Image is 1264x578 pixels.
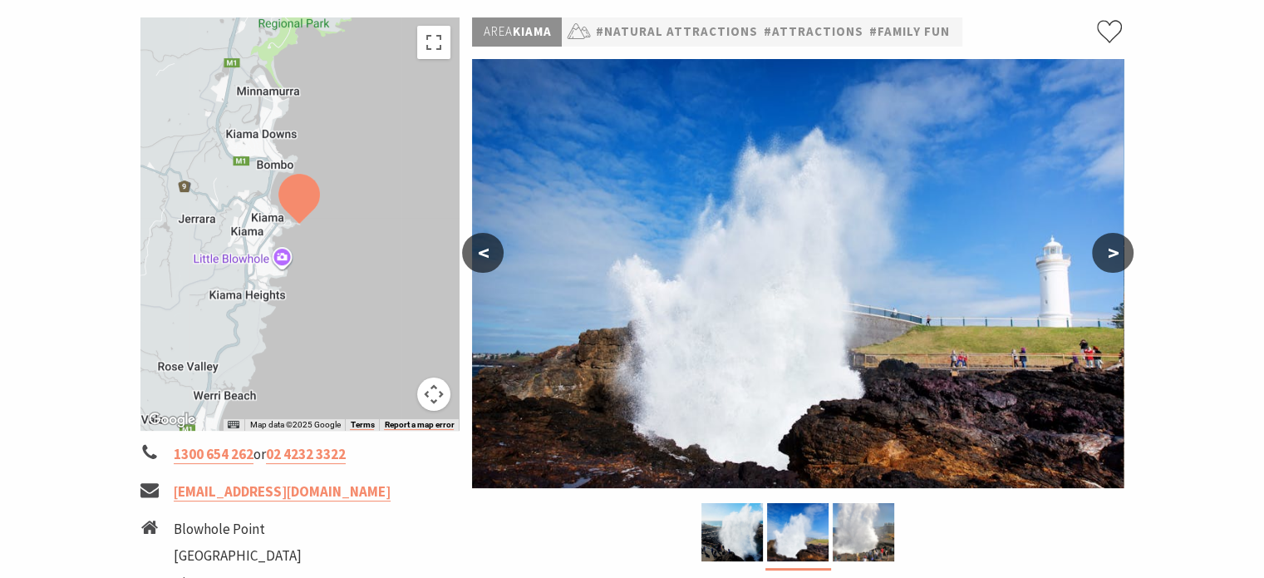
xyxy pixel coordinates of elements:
img: Google [145,409,199,431]
img: Close up of the Kiama Blowhole [701,503,763,561]
li: Blowhole Point [174,518,335,541]
a: 1300 654 262 [174,445,253,464]
a: [EMAIL_ADDRESS][DOMAIN_NAME] [174,482,391,501]
button: Map camera controls [417,378,450,411]
a: #Natural Attractions [595,22,757,42]
a: #Family Fun [868,22,949,42]
img: Kiama Blowhole [833,503,894,561]
img: Kiama Blowhole [472,59,1124,488]
a: Terms (opens in new tab) [350,420,374,430]
li: or [140,443,460,466]
span: Map data ©2025 Google [249,420,340,429]
button: < [462,233,504,273]
button: Toggle fullscreen view [417,26,450,59]
a: Click to see this area on Google Maps [145,409,199,431]
a: 02 4232 3322 [266,445,346,464]
li: [GEOGRAPHIC_DATA] [174,545,335,567]
img: Kiama Blowhole [767,503,829,561]
span: Area [483,23,512,39]
button: > [1092,233,1134,273]
a: #Attractions [763,22,863,42]
a: Report a map error [384,420,454,430]
button: Keyboard shortcuts [228,419,239,431]
p: Kiama [472,17,562,47]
